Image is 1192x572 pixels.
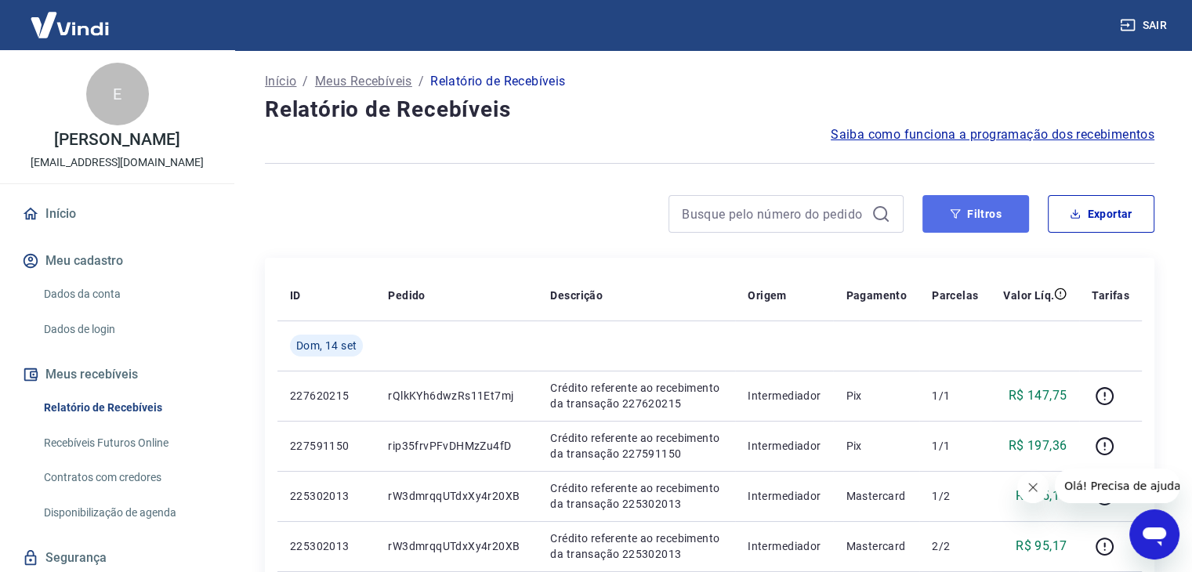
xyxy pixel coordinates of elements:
[1048,195,1154,233] button: Exportar
[846,538,907,554] p: Mastercard
[38,313,216,346] a: Dados de login
[550,530,723,562] p: Crédito referente ao recebimento da transação 225302013
[19,357,216,392] button: Meus recebíveis
[922,195,1029,233] button: Filtros
[932,288,978,303] p: Parcelas
[86,63,149,125] div: E
[932,388,978,404] p: 1/1
[748,388,821,404] p: Intermediador
[290,288,301,303] p: ID
[550,480,723,512] p: Crédito referente ao recebimento da transação 225302013
[748,288,786,303] p: Origem
[9,11,132,24] span: Olá! Precisa de ajuda?
[303,72,308,91] p: /
[388,438,525,454] p: rip35frvPFvDHMzZu4fD
[550,288,603,303] p: Descrição
[1009,386,1067,405] p: R$ 147,75
[315,72,412,91] a: Meus Recebíveis
[1129,509,1179,559] iframe: Botão para abrir a janela de mensagens
[846,388,907,404] p: Pix
[430,72,565,91] p: Relatório de Recebíveis
[1016,487,1067,505] p: R$ 95,16
[19,244,216,278] button: Meu cadastro
[290,488,363,504] p: 225302013
[54,132,179,148] p: [PERSON_NAME]
[932,438,978,454] p: 1/1
[19,197,216,231] a: Início
[846,488,907,504] p: Mastercard
[38,392,216,424] a: Relatório de Recebíveis
[748,538,821,554] p: Intermediador
[388,538,525,554] p: rW3dmrqqUTdxXy4r20XB
[418,72,424,91] p: /
[1092,288,1129,303] p: Tarifas
[1055,469,1179,503] iframe: Mensagem da empresa
[550,430,723,462] p: Crédito referente ao recebimento da transação 227591150
[748,438,821,454] p: Intermediador
[38,497,216,529] a: Disponibilização de agenda
[290,438,363,454] p: 227591150
[290,388,363,404] p: 227620215
[682,202,865,226] input: Busque pelo número do pedido
[296,338,357,353] span: Dom, 14 set
[38,462,216,494] a: Contratos com credores
[846,438,907,454] p: Pix
[1016,537,1067,556] p: R$ 95,17
[388,288,425,303] p: Pedido
[550,380,723,411] p: Crédito referente ao recebimento da transação 227620215
[265,94,1154,125] h4: Relatório de Recebíveis
[1017,472,1049,503] iframe: Fechar mensagem
[19,1,121,49] img: Vindi
[748,488,821,504] p: Intermediador
[1117,11,1173,40] button: Sair
[932,538,978,554] p: 2/2
[38,427,216,459] a: Recebíveis Futuros Online
[388,488,525,504] p: rW3dmrqqUTdxXy4r20XB
[290,538,363,554] p: 225302013
[1009,436,1067,455] p: R$ 197,36
[265,72,296,91] a: Início
[1003,288,1054,303] p: Valor Líq.
[31,154,204,171] p: [EMAIL_ADDRESS][DOMAIN_NAME]
[831,125,1154,144] a: Saiba como funciona a programação dos recebimentos
[932,488,978,504] p: 1/2
[38,278,216,310] a: Dados da conta
[846,288,907,303] p: Pagamento
[388,388,525,404] p: rQlkKYh6dwzRs11Et7mj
